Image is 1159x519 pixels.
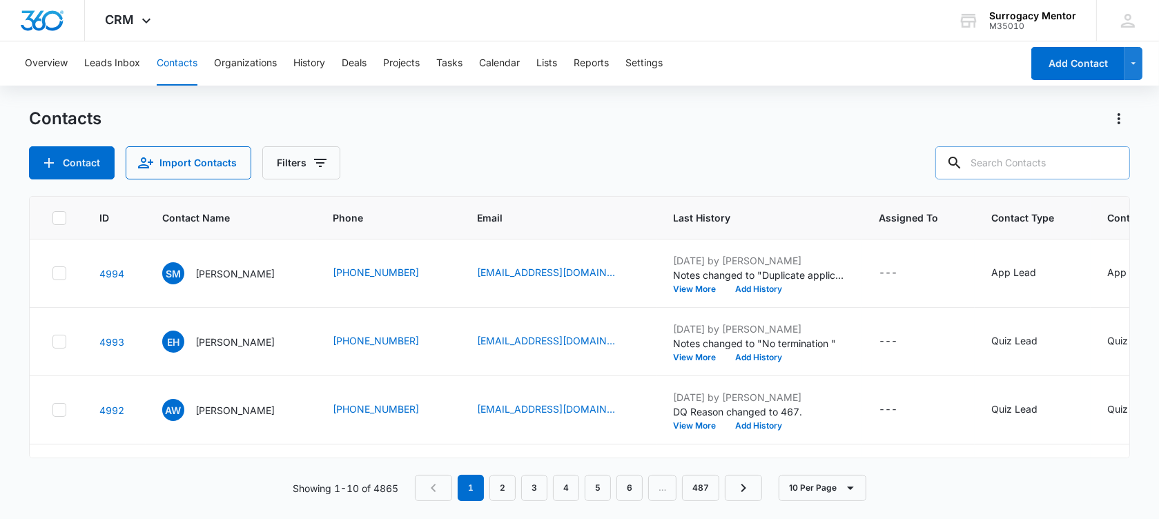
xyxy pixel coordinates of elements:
button: Overview [25,41,68,86]
a: Navigate to contact details page for Elissa Hobbs [99,336,124,348]
div: Phone - +1 (435) 823-2239 - Select to Edit Field [333,265,444,282]
span: Phone [333,210,424,225]
button: Reports [574,41,609,86]
div: --- [879,333,897,350]
div: App No [1107,265,1142,280]
button: View More [673,285,725,293]
a: Page 4 [553,475,579,501]
span: ID [99,210,109,225]
em: 1 [458,475,484,501]
a: Next Page [725,475,762,501]
button: Projects [383,41,420,86]
div: Contact Name - Alyssa Wright - Select to Edit Field [162,399,300,421]
span: Email [477,210,620,225]
button: Settings [625,41,663,86]
p: Showing 1-10 of 4865 [293,481,398,496]
div: account name [989,10,1076,21]
button: Filters [262,146,340,179]
button: Add Contact [1031,47,1124,80]
button: History [293,41,325,86]
span: Contact Name [162,210,280,225]
div: Phone - +1 (508) 542-3776 - Select to Edit Field [333,402,444,418]
button: Lists [536,41,557,86]
p: [PERSON_NAME] [195,403,275,418]
div: Contact Type - Quiz Lead - Select to Edit Field [991,333,1062,350]
button: View More [673,422,725,430]
a: Navigate to contact details page for Shauna McKee [99,268,124,280]
a: [EMAIL_ADDRESS][DOMAIN_NAME] [477,402,615,416]
span: Contact Type [991,210,1054,225]
button: Import Contacts [126,146,251,179]
a: [PHONE_NUMBER] [333,265,419,280]
a: Page 2 [489,475,516,501]
a: Page 6 [616,475,643,501]
a: [EMAIL_ADDRESS][DOMAIN_NAME] [477,333,615,348]
span: Assigned To [879,210,938,225]
button: Actions [1108,108,1130,130]
button: Organizations [214,41,277,86]
div: Quiz No [1107,333,1144,348]
span: EH [162,331,184,353]
p: [PERSON_NAME] [195,266,275,281]
button: Add Contact [29,146,115,179]
button: 10 Per Page [779,475,866,501]
button: View More [673,353,725,362]
p: [DATE] by [PERSON_NAME] [673,322,846,336]
div: Quiz Lead [991,333,1038,348]
button: Deals [342,41,367,86]
a: [PHONE_NUMBER] [333,402,419,416]
div: --- [879,265,897,282]
a: [PHONE_NUMBER] [333,333,419,348]
p: Notes changed to "Duplicate application. Already dq'd her for high bmi, 6 deliveries " [673,268,846,282]
p: [DATE] by [PERSON_NAME] [673,390,846,404]
a: Page 5 [585,475,611,501]
div: Email - shaunamckee18@yhaoo.com - Select to Edit Field [477,265,640,282]
nav: Pagination [415,475,762,501]
a: Page 3 [521,475,547,501]
button: Add History [725,285,792,293]
div: --- [879,402,897,418]
div: Assigned To - - Select to Edit Field [879,265,922,282]
div: Quiz No [1107,402,1144,416]
a: Navigate to contact details page for Alyssa Wright [99,404,124,416]
span: AW [162,399,184,421]
button: Contacts [157,41,197,86]
button: Add History [725,353,792,362]
div: Email - elissa_252007@yahoo.com - Select to Edit Field [477,333,640,350]
input: Search Contacts [935,146,1130,179]
div: Quiz Lead [991,402,1038,416]
div: Phone - +1 (785) 430-0956 - Select to Edit Field [333,333,444,350]
button: Leads Inbox [84,41,140,86]
div: App Lead [991,265,1036,280]
p: [PERSON_NAME] [195,335,275,349]
span: Last History [673,210,826,225]
div: Contact Name - Elissa Hobbs - Select to Edit Field [162,331,300,353]
div: Contact Type - Quiz Lead - Select to Edit Field [991,402,1062,418]
p: [DATE] by [PERSON_NAME] [673,253,846,268]
p: Notes changed to "No termination " [673,336,846,351]
button: Add History [725,422,792,430]
a: [EMAIL_ADDRESS][DOMAIN_NAME] [477,265,615,280]
a: Page 487 [682,475,719,501]
span: CRM [106,12,135,27]
div: Assigned To - - Select to Edit Field [879,402,922,418]
p: DQ Reason changed to 467. [673,404,846,419]
span: SM [162,262,184,284]
h1: Contacts [29,108,101,129]
div: Assigned To - - Select to Edit Field [879,333,922,350]
button: Tasks [436,41,462,86]
div: account id [989,21,1076,31]
div: Email - aheyes1979@yahoo.com - Select to Edit Field [477,402,640,418]
div: Contact Type - App Lead - Select to Edit Field [991,265,1061,282]
div: Contact Name - Shauna McKee - Select to Edit Field [162,262,300,284]
button: Calendar [479,41,520,86]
